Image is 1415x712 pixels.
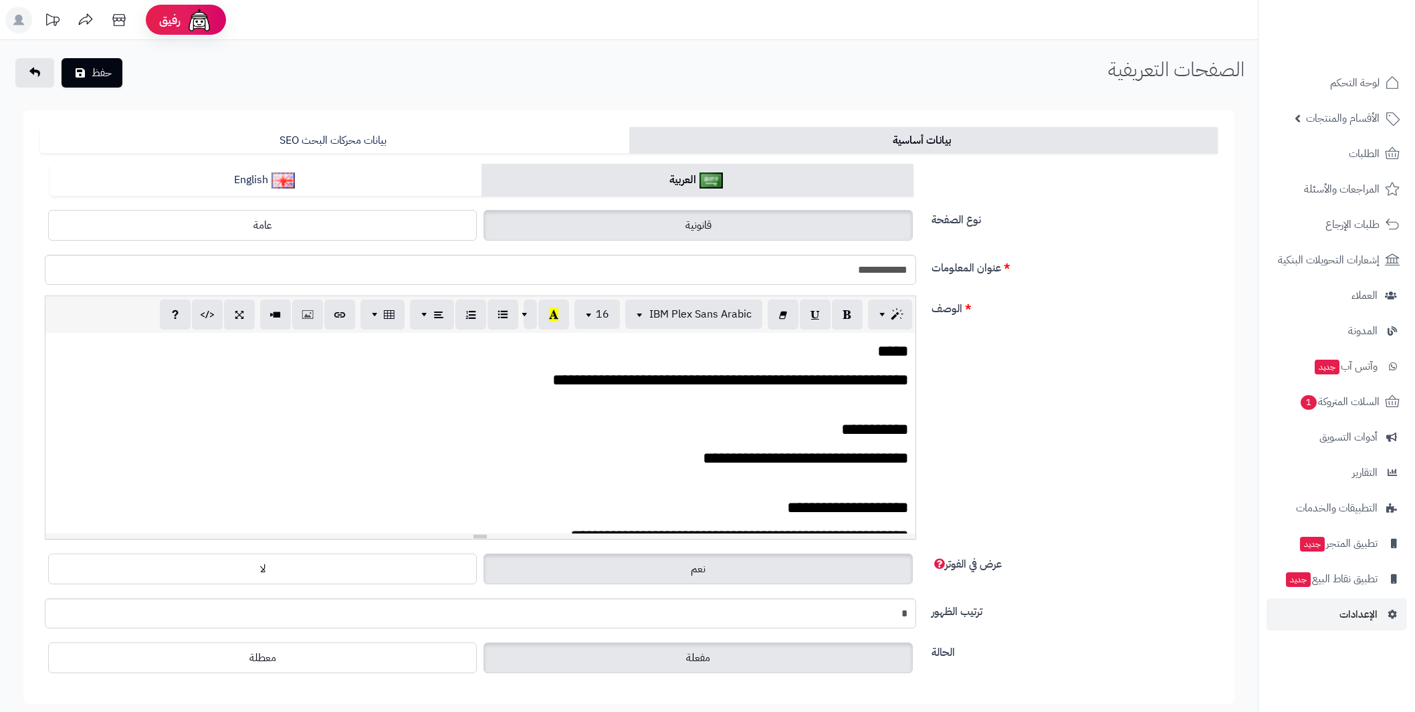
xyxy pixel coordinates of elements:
a: السلات المتروكة1 [1267,386,1407,418]
span: 1 [1301,395,1317,410]
img: English [271,172,295,189]
a: التطبيقات والخدمات [1267,492,1407,524]
span: جديد [1286,572,1311,587]
label: الحالة [926,639,1223,661]
a: التقارير [1267,457,1407,489]
span: قانونية [685,217,712,233]
a: العملاء [1267,279,1407,312]
span: إشعارات التحويلات البنكية [1278,251,1380,269]
label: ترتيب الظهور [926,598,1223,620]
a: وآتس آبجديد [1267,350,1407,382]
span: مفعلة [686,650,710,666]
button: IBM Plex Sans Arabic [625,300,762,329]
h1: الصفحات التعريفية [1108,58,1244,80]
img: ai-face.png [186,7,213,33]
span: تطبيق المتجر [1299,534,1378,553]
span: التقارير [1352,463,1378,482]
span: IBM Plex Sans Arabic [649,306,752,322]
span: وآتس آب [1313,357,1378,376]
span: نعم [691,561,705,577]
span: 16 [596,306,609,322]
span: الأقسام والمنتجات [1306,109,1380,128]
a: الطلبات [1267,138,1407,170]
button: حفظ [62,58,122,88]
span: المراجعات والأسئلة [1304,180,1380,199]
span: عامة [253,217,272,233]
span: جديد [1300,537,1325,552]
button: 16 [574,300,620,329]
a: المراجعات والأسئلة [1267,173,1407,205]
a: العربية [481,164,913,197]
a: بيانات أساسية [629,127,1218,154]
span: المدونة [1348,322,1378,340]
span: تطبيق نقاط البيع [1285,570,1378,588]
a: طلبات الإرجاع [1267,209,1407,241]
span: أدوات التسويق [1319,428,1378,447]
span: جديد [1315,360,1339,374]
a: الإعدادات [1267,598,1407,630]
span: معطلة [249,650,276,666]
label: نوع الصفحة [926,207,1223,228]
label: الوصف [926,295,1223,317]
a: تحديثات المنصة [35,7,69,37]
a: تطبيق المتجرجديد [1267,527,1407,560]
a: المدونة [1267,315,1407,347]
span: الطلبات [1349,144,1380,163]
a: بيانات محركات البحث SEO [40,127,629,154]
label: عنوان المعلومات [926,255,1223,276]
a: English [50,164,481,197]
span: لا [260,561,265,577]
a: أدوات التسويق [1267,421,1407,453]
span: التطبيقات والخدمات [1296,499,1378,517]
a: إشعارات التحويلات البنكية [1267,244,1407,276]
span: العملاء [1351,286,1378,305]
span: رفيق [159,12,181,28]
a: تطبيق نقاط البيعجديد [1267,563,1407,595]
img: العربية [699,172,723,189]
span: طلبات الإرجاع [1325,215,1380,234]
span: السلات المتروكة [1299,392,1380,411]
span: لوحة التحكم [1330,74,1380,92]
span: عرض في الفوتر [932,556,1002,572]
span: الإعدادات [1339,605,1378,624]
a: لوحة التحكم [1267,67,1407,99]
